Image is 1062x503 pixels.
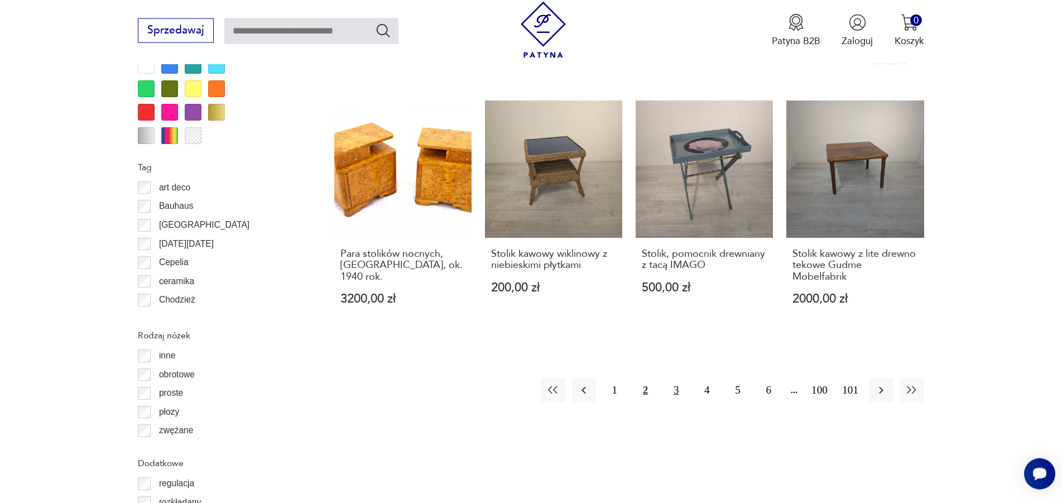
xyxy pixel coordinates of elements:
[159,405,179,419] p: płozy
[786,100,924,332] a: Stolik kawowy z lite drewno tekowe Gudme MobelfabrikStolik kawowy z lite drewno tekowe Gudme Mobe...
[159,367,195,382] p: obrotowe
[138,456,302,471] p: Dodatkowe
[340,248,466,282] h3: Para stolików nocnych, [GEOGRAPHIC_DATA], ok. 1940 rok.
[138,27,213,36] a: Sprzedawaj
[642,248,767,271] h3: Stolik, pomocnik drewniany z tacą IMAGO
[334,100,472,332] a: Para stolików nocnych, Polska, ok. 1940 rok.Para stolików nocnych, [GEOGRAPHIC_DATA], ok. 1940 ro...
[726,378,750,402] button: 5
[772,35,820,47] p: Patyna B2B
[340,293,466,305] p: 3200,00 zł
[159,180,190,195] p: art deco
[159,255,189,270] p: Cepelia
[491,282,617,294] p: 200,00 zł
[159,312,193,326] p: Ćmielów
[636,100,773,332] a: Stolik, pomocnik drewniany z tacą IMAGOStolik, pomocnik drewniany z tacą IMAGO500,00 zł
[849,14,866,31] img: Ikonka użytkownika
[159,237,214,251] p: [DATE][DATE]
[695,378,719,402] button: 4
[910,15,922,26] div: 0
[159,274,194,289] p: ceramika
[895,35,924,47] p: Koszyk
[787,14,805,31] img: Ikona medalu
[772,14,820,47] button: Patyna B2B
[901,14,918,31] img: Ikona koszyka
[138,160,302,175] p: Tag
[842,35,873,47] p: Zaloguj
[159,348,175,363] p: inne
[159,199,194,213] p: Bauhaus
[642,282,767,294] p: 500,00 zł
[159,386,183,400] p: proste
[772,14,820,47] a: Ikona medaluPatyna B2B
[159,476,194,491] p: regulacja
[491,248,617,271] h3: Stolik kawowy wiklinowy z niebieskimi płytkami
[633,378,657,402] button: 2
[159,218,249,232] p: [GEOGRAPHIC_DATA]
[1024,458,1055,490] iframe: Smartsupp widget button
[515,2,571,58] img: Patyna - sklep z meblami i dekoracjami vintage
[138,18,213,43] button: Sprzedawaj
[792,293,918,305] p: 2000,00 zł
[838,378,862,402] button: 101
[895,14,924,47] button: 0Koszyk
[485,100,622,332] a: Stolik kawowy wiklinowy z niebieskimi płytkamiStolik kawowy wiklinowy z niebieskimi płytkami200,0...
[159,423,194,438] p: zwężane
[808,378,832,402] button: 100
[757,378,781,402] button: 6
[792,248,918,282] h3: Stolik kawowy z lite drewno tekowe Gudme Mobelfabrik
[842,14,873,47] button: Zaloguj
[159,293,195,307] p: Chodzież
[375,22,391,39] button: Szukaj
[603,378,627,402] button: 1
[664,378,688,402] button: 3
[138,328,302,343] p: Rodzaj nóżek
